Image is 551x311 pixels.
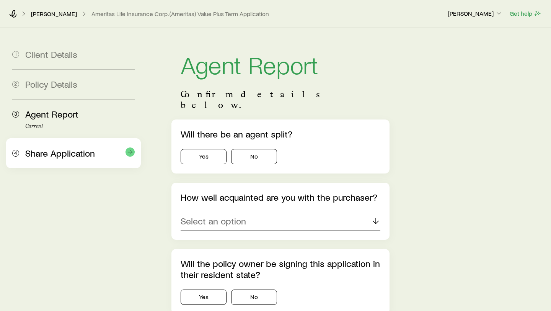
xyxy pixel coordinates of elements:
[25,147,95,159] span: Share Application
[12,150,19,157] span: 4
[25,49,77,60] span: Client Details
[31,10,77,18] a: [PERSON_NAME]
[181,128,292,139] label: Will there be an agent split?
[12,81,19,88] span: 2
[181,290,380,305] div: isPolicyOwnerSigningInResidentState.value
[448,10,503,17] p: [PERSON_NAME]
[181,290,227,305] button: Yes
[231,290,277,305] button: No
[91,10,269,18] button: Ameritas Life Insurance Corp. (Ameritas) Value Plus Term Application
[447,9,503,18] button: [PERSON_NAME]
[12,111,19,118] span: 3
[509,9,542,18] button: Get help
[12,51,19,58] span: 1
[181,149,227,164] button: Yes
[181,149,380,164] div: hasAgentSplit
[181,258,380,280] label: Will the policy owner be signing this application in their resident state?
[181,52,380,77] h1: Agent Report
[181,216,246,226] p: Select an option
[181,89,380,110] p: Confirm details below.
[231,149,277,164] button: No
[181,192,377,203] label: How well acquainted are you with the purchaser?
[25,123,135,129] p: Current
[25,79,77,90] span: Policy Details
[25,108,78,119] span: Agent Report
